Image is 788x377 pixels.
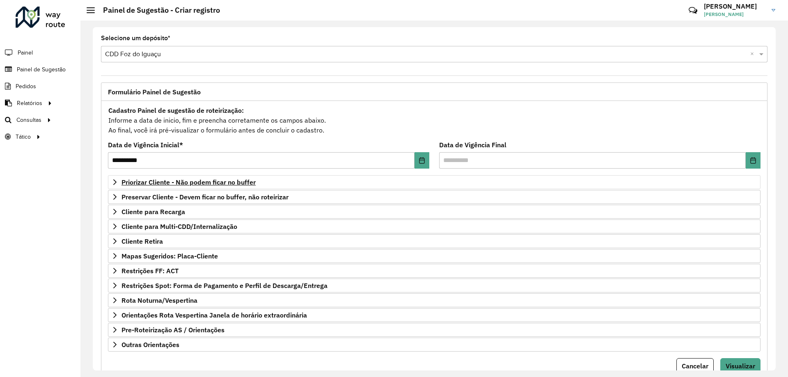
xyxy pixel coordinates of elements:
[108,323,761,337] a: Pre-Roteirização AS / Orientações
[108,338,761,352] a: Outras Orientações
[101,33,170,43] label: Selecione um depósito
[121,238,163,244] span: Cliente Retira
[16,116,41,124] span: Consultas
[17,99,42,107] span: Relatórios
[704,11,765,18] span: [PERSON_NAME]
[121,208,185,215] span: Cliente para Recarga
[704,2,765,10] h3: [PERSON_NAME]
[108,106,244,114] strong: Cadastro Painel de sugestão de roteirização:
[108,279,761,292] a: Restrições Spot: Forma de Pagamento e Perfil de Descarga/Entrega
[439,140,506,150] label: Data de Vigência Final
[121,253,218,259] span: Mapas Sugeridos: Placa-Cliente
[17,65,66,74] span: Painel de Sugestão
[121,179,256,185] span: Priorizar Cliente - Não podem ficar no buffer
[108,105,761,135] div: Informe a data de inicio, fim e preencha corretamente os campos abaixo. Ao final, você irá pré-vi...
[18,48,33,57] span: Painel
[746,152,761,169] button: Choose Date
[108,293,761,307] a: Rota Noturna/Vespertina
[108,190,761,204] a: Preservar Cliente - Devem ficar no buffer, não roteirizar
[415,152,429,169] button: Choose Date
[720,358,761,374] button: Visualizar
[121,312,307,318] span: Orientações Rota Vespertina Janela de horário extraordinária
[95,6,220,15] h2: Painel de Sugestão - Criar registro
[108,308,761,322] a: Orientações Rota Vespertina Janela de horário extraordinária
[121,194,289,200] span: Preservar Cliente - Devem ficar no buffer, não roteirizar
[108,140,183,150] label: Data de Vigência Inicial
[108,264,761,278] a: Restrições FF: ACT
[121,341,179,348] span: Outras Orientações
[676,358,714,374] button: Cancelar
[121,297,197,304] span: Rota Noturna/Vespertina
[726,362,755,370] span: Visualizar
[16,133,31,141] span: Tático
[121,267,179,274] span: Restrições FF: ACT
[121,223,237,230] span: Cliente para Multi-CDD/Internalização
[682,362,708,370] span: Cancelar
[684,2,702,19] a: Contato Rápido
[108,175,761,189] a: Priorizar Cliente - Não podem ficar no buffer
[108,234,761,248] a: Cliente Retira
[750,49,757,59] span: Clear all
[108,205,761,219] a: Cliente para Recarga
[121,282,328,289] span: Restrições Spot: Forma de Pagamento e Perfil de Descarga/Entrega
[121,327,224,333] span: Pre-Roteirização AS / Orientações
[108,89,201,95] span: Formulário Painel de Sugestão
[108,219,761,233] a: Cliente para Multi-CDD/Internalização
[108,249,761,263] a: Mapas Sugeridos: Placa-Cliente
[16,82,36,91] span: Pedidos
